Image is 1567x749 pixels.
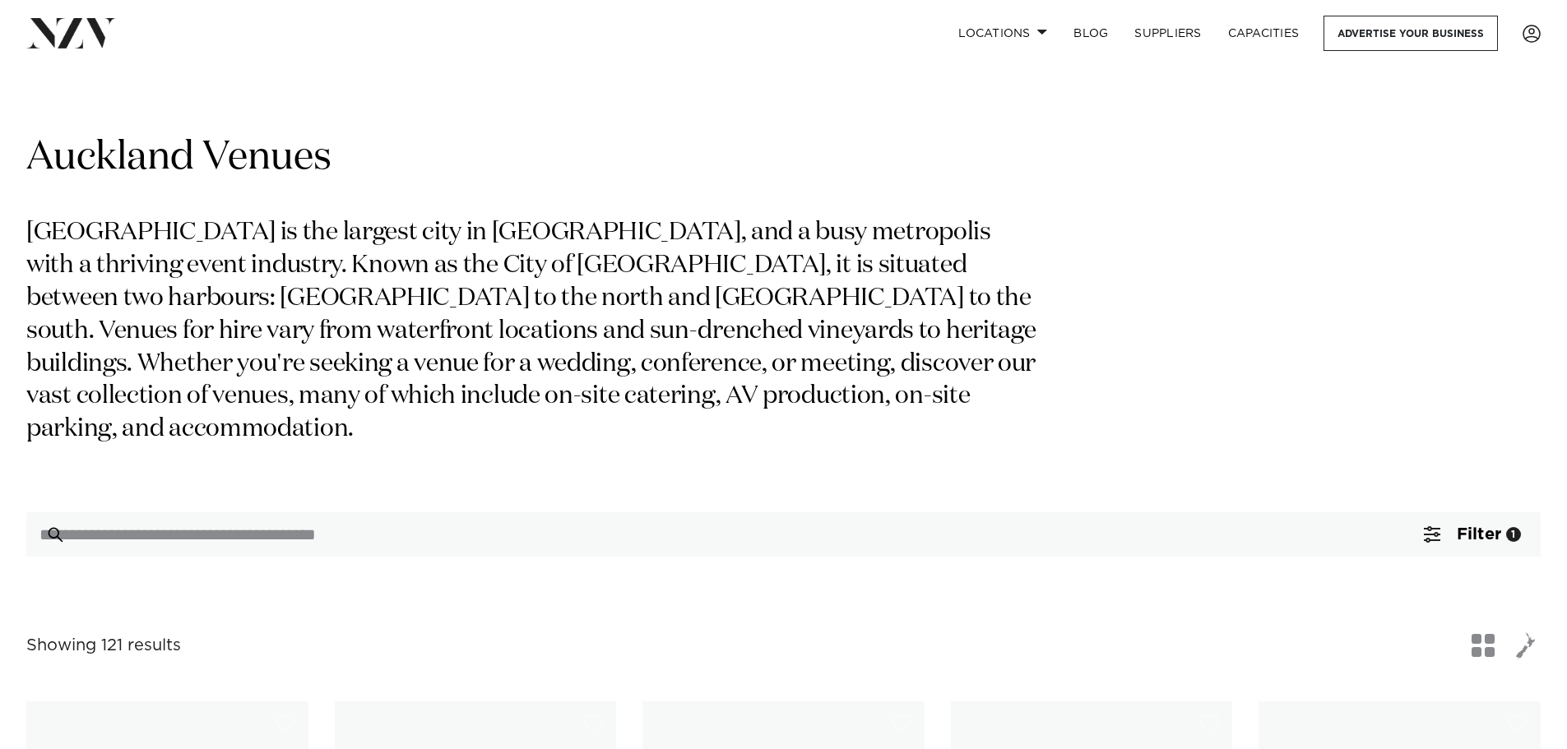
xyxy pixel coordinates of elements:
a: Capacities [1215,16,1313,51]
a: Advertise your business [1324,16,1498,51]
img: nzv-logo.png [26,18,116,48]
div: 1 [1506,527,1521,542]
div: Showing 121 results [26,633,181,659]
a: Locations [945,16,1060,51]
span: Filter [1457,526,1501,543]
a: BLOG [1060,16,1121,51]
p: [GEOGRAPHIC_DATA] is the largest city in [GEOGRAPHIC_DATA], and a busy metropolis with a thriving... [26,217,1043,446]
h1: Auckland Venues [26,132,1541,184]
a: SUPPLIERS [1121,16,1214,51]
button: Filter1 [1404,512,1541,557]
